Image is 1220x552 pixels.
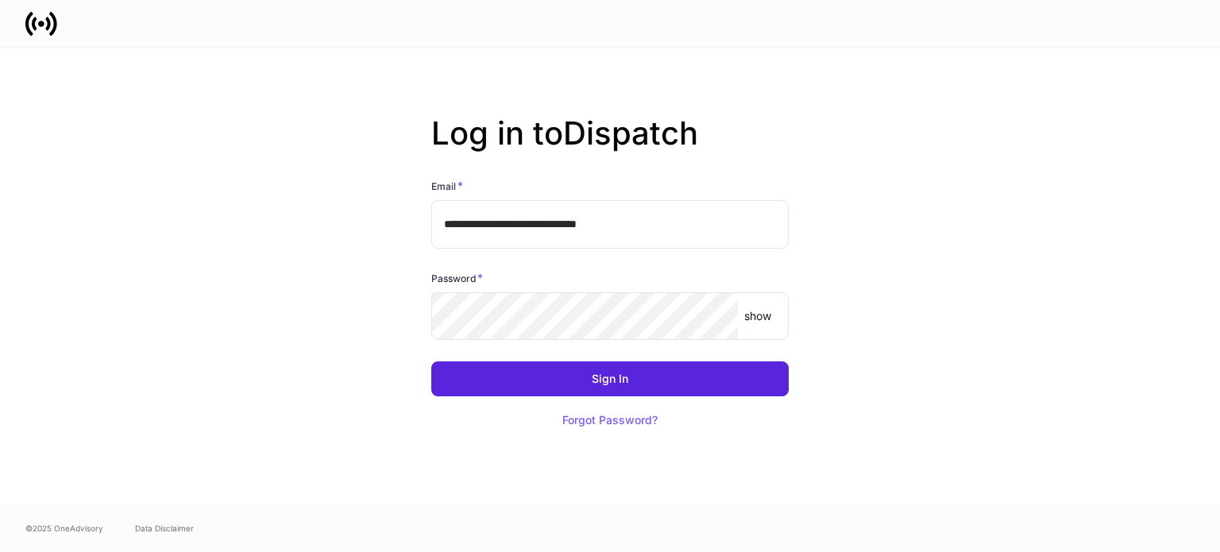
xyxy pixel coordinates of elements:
div: Sign In [592,373,628,384]
a: Data Disclaimer [135,522,194,535]
h2: Log in to Dispatch [431,114,789,178]
span: © 2025 OneAdvisory [25,522,103,535]
h6: Email [431,178,463,194]
button: Sign In [431,361,789,396]
div: Forgot Password? [562,415,658,426]
p: show [744,308,771,324]
h6: Password [431,270,483,286]
button: Forgot Password? [542,403,678,438]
